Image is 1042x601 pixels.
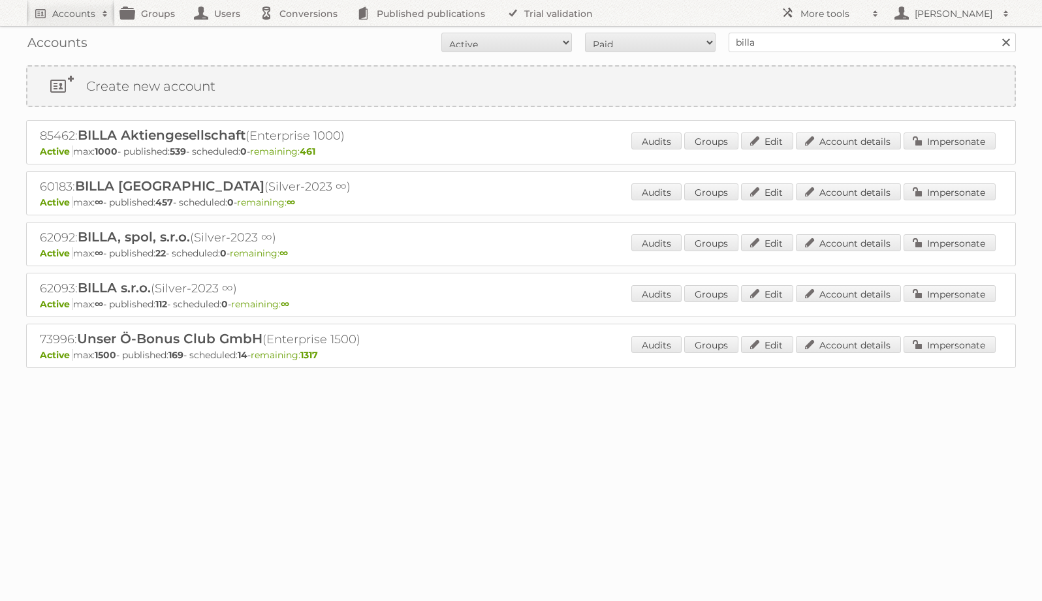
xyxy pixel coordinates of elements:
[741,132,793,149] a: Edit
[741,285,793,302] a: Edit
[227,196,234,208] strong: 0
[684,183,738,200] a: Groups
[155,247,166,259] strong: 22
[77,331,262,347] span: Unser Ö-Bonus Club GmbH
[40,196,73,208] span: Active
[796,132,901,149] a: Account details
[281,298,289,310] strong: ∞
[631,132,682,149] a: Audits
[40,349,73,361] span: Active
[300,146,315,157] strong: 461
[904,285,996,302] a: Impersonate
[95,298,103,310] strong: ∞
[40,331,497,348] h2: 73996: (Enterprise 1500)
[40,229,497,246] h2: 62092: (Silver-2023 ∞)
[95,146,118,157] strong: 1000
[796,285,901,302] a: Account details
[796,336,901,353] a: Account details
[741,234,793,251] a: Edit
[40,280,497,297] h2: 62093: (Silver-2023 ∞)
[27,67,1015,106] a: Create new account
[250,146,315,157] span: remaining:
[155,298,167,310] strong: 112
[800,7,866,20] h2: More tools
[78,229,190,245] span: BILLA, spol, s.r.o.
[631,183,682,200] a: Audits
[237,196,295,208] span: remaining:
[631,336,682,353] a: Audits
[631,234,682,251] a: Audits
[904,234,996,251] a: Impersonate
[238,349,247,361] strong: 14
[279,247,288,259] strong: ∞
[40,298,73,310] span: Active
[40,178,497,195] h2: 60183: (Silver-2023 ∞)
[796,183,901,200] a: Account details
[168,349,183,361] strong: 169
[631,285,682,302] a: Audits
[40,349,1002,361] p: max: - published: - scheduled: -
[40,146,73,157] span: Active
[911,7,996,20] h2: [PERSON_NAME]
[78,127,245,143] span: BILLA Aktiengesellschaft
[741,183,793,200] a: Edit
[95,349,116,361] strong: 1500
[170,146,186,157] strong: 539
[75,178,264,194] span: BILLA [GEOGRAPHIC_DATA]
[251,349,318,361] span: remaining:
[40,298,1002,310] p: max: - published: - scheduled: -
[240,146,247,157] strong: 0
[300,349,318,361] strong: 1317
[684,336,738,353] a: Groups
[904,183,996,200] a: Impersonate
[40,247,73,259] span: Active
[796,234,901,251] a: Account details
[231,298,289,310] span: remaining:
[684,132,738,149] a: Groups
[95,247,103,259] strong: ∞
[40,127,497,144] h2: 85462: (Enterprise 1000)
[904,132,996,149] a: Impersonate
[155,196,173,208] strong: 457
[95,196,103,208] strong: ∞
[220,247,227,259] strong: 0
[287,196,295,208] strong: ∞
[78,280,151,296] span: BILLA s.r.o.
[904,336,996,353] a: Impersonate
[741,336,793,353] a: Edit
[684,234,738,251] a: Groups
[40,247,1002,259] p: max: - published: - scheduled: -
[40,146,1002,157] p: max: - published: - scheduled: -
[230,247,288,259] span: remaining:
[221,298,228,310] strong: 0
[52,7,95,20] h2: Accounts
[684,285,738,302] a: Groups
[40,196,1002,208] p: max: - published: - scheduled: -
